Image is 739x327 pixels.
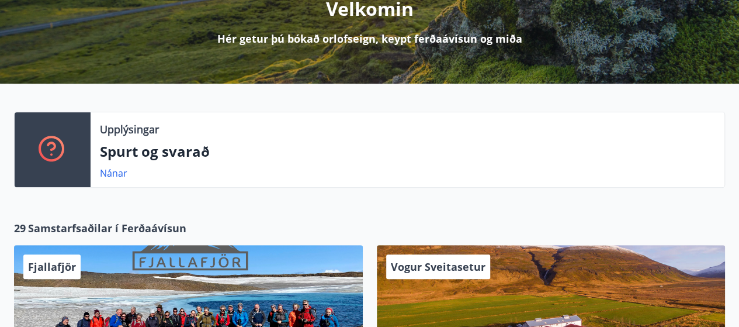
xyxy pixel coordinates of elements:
[100,142,715,161] p: Spurt og svarað
[391,260,485,274] span: Vogur Sveitasetur
[14,221,26,236] span: 29
[28,260,76,274] span: Fjallafjör
[217,31,522,46] p: Hér getur þú bókað orlofseign, keypt ferðaávísun og miða
[100,167,127,180] a: Nánar
[100,122,159,137] p: Upplýsingar
[28,221,186,236] span: Samstarfsaðilar í Ferðaávísun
